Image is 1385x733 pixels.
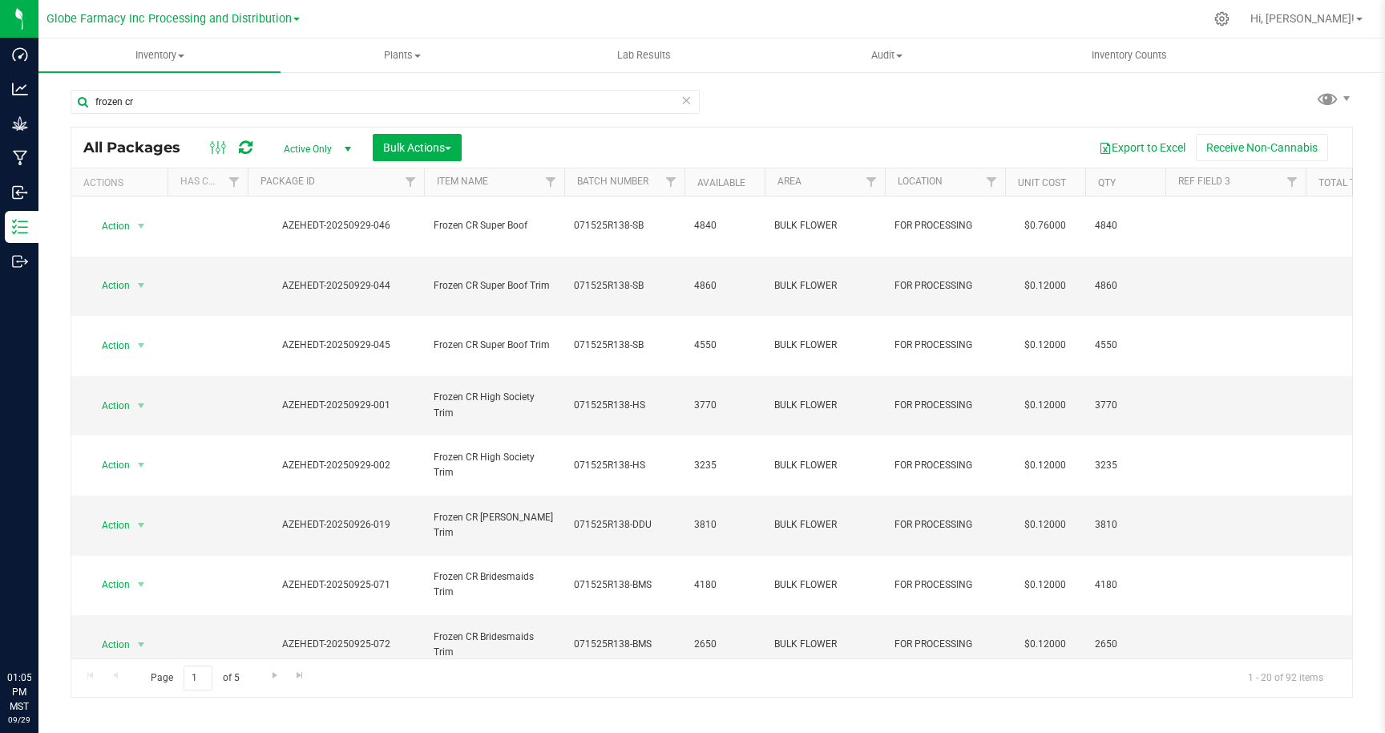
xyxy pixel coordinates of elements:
span: 2650 [694,637,755,652]
a: Filter [1279,168,1306,196]
td: $0.12000 [1005,435,1085,496]
div: AZEHEDT-20250926-019 [245,517,426,533]
td: $0.76000 [1005,196,1085,257]
inline-svg: Inbound [12,184,28,200]
input: 1 [184,666,212,690]
a: Plants [281,38,523,72]
span: select [131,573,151,596]
a: Total THC% [1318,177,1376,188]
span: select [131,395,151,417]
inline-svg: Outbound [12,253,28,269]
td: $0.12000 [1005,257,1085,317]
p: 09/29 [7,714,31,726]
span: Action [87,395,131,417]
div: AZEHEDT-20250929-044 [245,278,426,294]
a: Filter [858,168,885,196]
a: Inventory [38,38,281,72]
span: FOR PROCESSING [894,577,995,593]
span: 3235 [1095,458,1156,473]
div: AZEHEDT-20250929-002 [245,458,426,473]
span: 3810 [1095,517,1156,533]
span: Action [87,634,131,656]
span: BULK FLOWER [774,637,875,652]
span: BULK FLOWER [774,517,875,533]
span: Action [87,274,131,297]
span: Lab Results [596,48,692,63]
span: Audit [766,48,1007,63]
span: Action [87,573,131,596]
span: Frozen CR High Society Trim [434,390,555,420]
span: 071525R138-HS [574,398,675,413]
a: Unit Cost [1018,177,1066,188]
span: FOR PROCESSING [894,398,995,413]
a: Item Name [437,176,488,187]
inline-svg: Manufacturing [12,150,28,166]
span: 4840 [1095,218,1156,233]
span: BULK FLOWER [774,577,875,593]
a: Filter [979,168,1005,196]
a: Filter [538,168,564,196]
inline-svg: Dashboard [12,47,28,63]
td: $0.12000 [1005,376,1085,436]
button: Bulk Actions [373,134,462,161]
div: AZEHEDT-20250925-071 [245,577,426,593]
span: Action [87,334,131,357]
span: Plants [281,48,522,63]
a: Lab Results [523,38,765,72]
button: Export to Excel [1088,134,1196,161]
span: Hi, [PERSON_NAME]! [1250,12,1355,25]
input: Search Package ID, Item Name, SKU, Lot or Part Number... [71,90,700,114]
a: Qty [1098,177,1116,188]
td: $0.12000 [1005,496,1085,556]
span: Frozen CR [PERSON_NAME] Trim [434,510,555,541]
a: Filter [658,168,684,196]
a: Available [697,177,745,188]
span: Frozen CR Bridesmaids Trim [434,569,555,600]
span: BULK FLOWER [774,338,875,353]
a: Location [898,176,943,187]
span: FOR PROCESSING [894,218,995,233]
span: 3235 [694,458,755,473]
span: 4550 [694,338,755,353]
span: 4550 [1095,338,1156,353]
p: 01:05 PM MST [7,670,31,714]
span: select [131,634,151,656]
div: AZEHEDT-20250929-045 [245,338,426,353]
span: 3810 [694,517,755,533]
inline-svg: Analytics [12,81,28,97]
span: Frozen CR Bridesmaids Trim [434,630,555,660]
span: 071525R138-DDU [574,517,675,533]
span: Action [87,454,131,476]
span: FOR PROCESSING [894,458,995,473]
div: AZEHEDT-20250925-072 [245,637,426,652]
span: Action [87,514,131,537]
span: Frozen CR Super Boof [434,218,555,233]
span: select [131,334,151,357]
span: select [131,454,151,476]
span: select [131,274,151,297]
a: Inventory Counts [1008,38,1250,72]
iframe: Resource center [16,605,64,653]
a: Ref Field 3 [1178,176,1230,187]
a: Go to the last page [289,666,312,687]
span: BULK FLOWER [774,278,875,294]
inline-svg: Grow [12,115,28,132]
span: 3770 [694,398,755,413]
span: 4860 [694,278,755,294]
span: 2650 [1095,637,1156,652]
a: Audit [765,38,1007,72]
span: BULK FLOWER [774,218,875,233]
span: Bulk Actions [383,141,451,154]
a: Filter [221,168,248,196]
inline-svg: Inventory [12,219,28,235]
span: Page of 5 [137,666,252,690]
span: 071525R138-SB [574,278,675,294]
span: 4860 [1095,278,1156,294]
a: Go to the next page [263,666,286,687]
span: 071525R138-SB [574,338,675,353]
span: 071525R138-SB [574,218,675,233]
span: BULK FLOWER [774,458,875,473]
span: 1 - 20 of 92 items [1235,666,1336,690]
span: FOR PROCESSING [894,517,995,533]
div: Actions [83,177,161,188]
